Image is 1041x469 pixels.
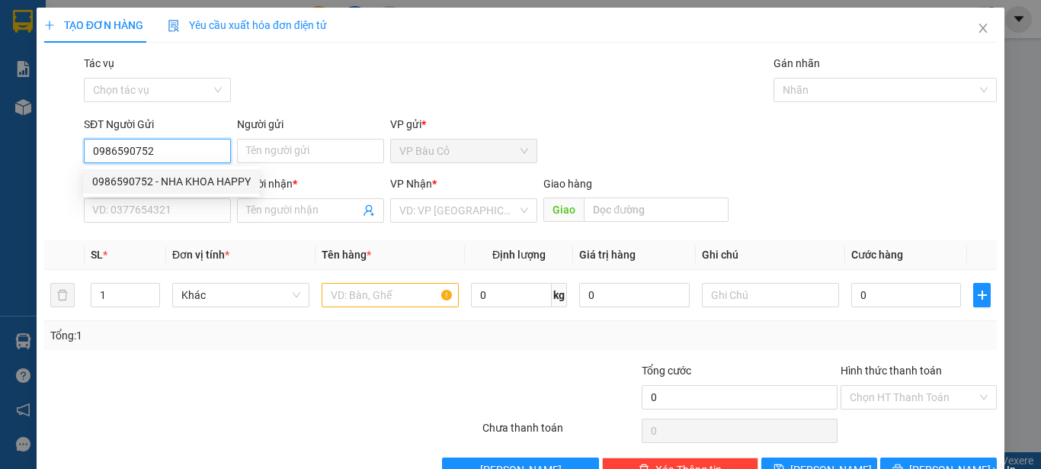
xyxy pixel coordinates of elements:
div: Lý Thường Kiệt [147,13,271,50]
span: Tổng cước [642,365,691,377]
span: Định lượng [492,249,546,261]
span: Cước hàng [851,249,903,261]
div: 0976971215 [13,50,136,71]
span: CR : [11,100,35,116]
div: SĐT Người Gửi [84,116,231,133]
button: plus [973,283,991,307]
span: Yêu cầu xuất hóa đơn điện tử [168,19,327,31]
span: Giao [543,198,584,222]
span: plus [974,289,990,301]
div: 30.000 [11,98,139,117]
span: Đơn vị tính [172,249,229,261]
img: icon [168,20,180,32]
span: Tên hàng [322,249,371,261]
input: 0 [579,283,689,307]
span: user-add [363,204,375,217]
div: Người gửi [237,116,384,133]
span: Giao hàng [543,178,592,190]
span: Giá trị hàng [579,249,636,261]
button: Close [962,8,1004,50]
label: Gán nhãn [774,57,820,69]
div: Người nhận [237,175,384,192]
label: Hình thức thanh toán [841,365,942,377]
div: Tổng: 1 [50,327,403,344]
span: Gửi: [13,14,37,31]
div: 0986590752 - NHA KHOA HAPPY [83,169,260,194]
th: Ghi chú [696,240,845,270]
span: VP Bàu Cỏ [399,140,528,162]
div: VP Bàu Cỏ [13,13,136,31]
div: Chưa thanh toán [481,419,640,446]
label: Tác vụ [84,57,114,69]
div: huế [13,31,136,50]
div: 0986590752 - NHA KHOA HAPPY [92,173,251,190]
input: VD: Bàn, Ghế [322,283,459,307]
span: VP Nhận [390,178,432,190]
input: Ghi Chú [702,283,839,307]
span: plus [44,20,55,31]
span: TẠO ĐƠN HÀNG [44,19,143,31]
div: 0819031303 [147,68,271,89]
span: Nhận: [147,14,183,31]
input: Dọc đường [584,198,729,222]
span: Khác [181,284,300,307]
span: kg [552,283,567,307]
span: SL [91,249,103,261]
div: VP gửi [390,116,537,133]
span: close [977,22,989,34]
div: my [147,50,271,68]
button: delete [50,283,75,307]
